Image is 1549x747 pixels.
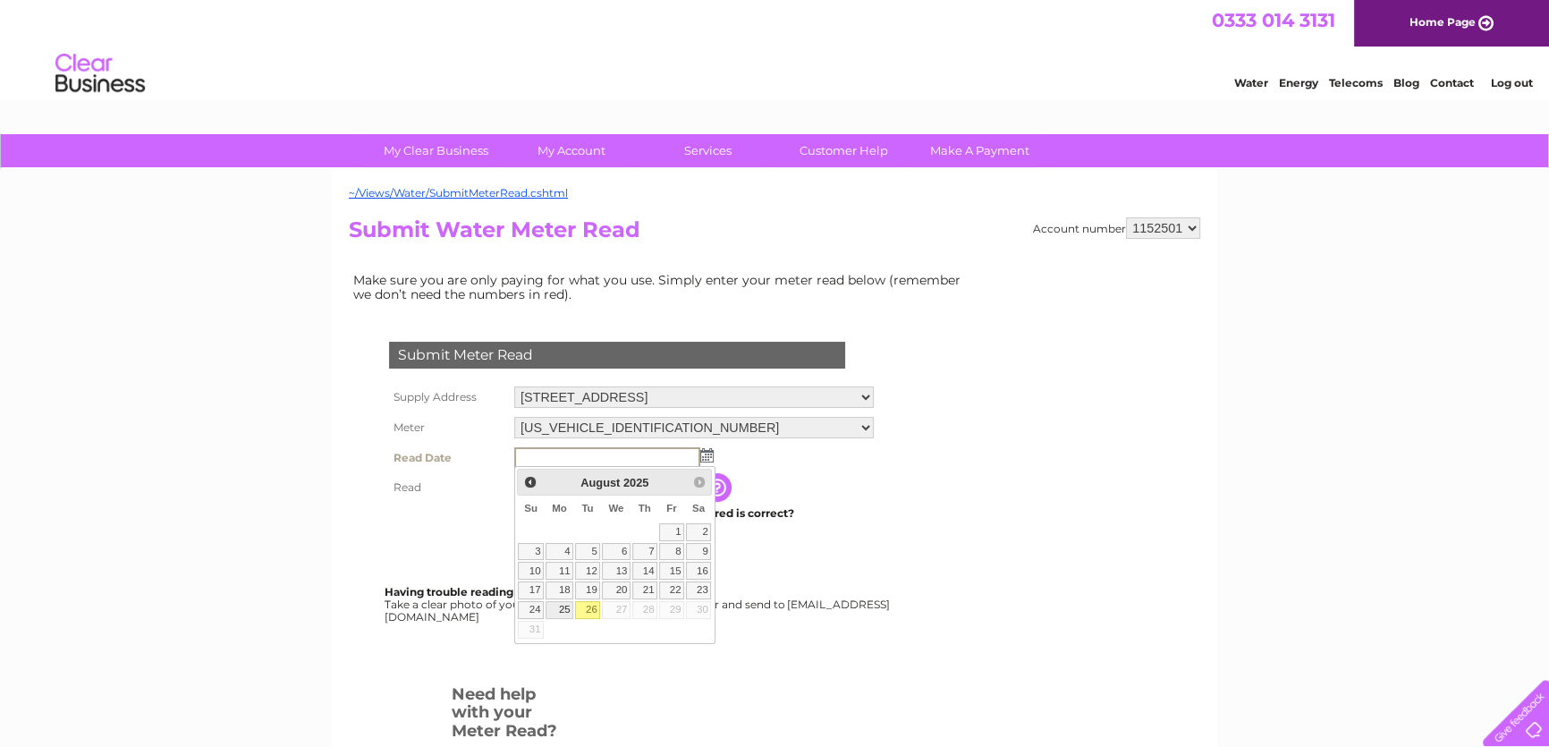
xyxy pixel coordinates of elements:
[498,134,646,167] a: My Account
[686,562,711,580] a: 16
[1329,76,1383,89] a: Telecoms
[546,601,573,619] a: 25
[632,581,657,599] a: 21
[385,473,510,502] th: Read
[686,581,711,599] a: 23
[1033,217,1200,239] div: Account number
[634,134,782,167] a: Services
[666,503,677,514] span: Friday
[385,382,510,412] th: Supply Address
[353,10,1198,87] div: Clear Business is a trading name of Verastar Limited (registered in [GEOGRAPHIC_DATA] No. 3667643...
[510,502,878,525] td: Are you sure the read you have entered is correct?
[546,543,573,561] a: 4
[575,562,600,580] a: 12
[349,217,1200,251] h2: Submit Water Meter Read
[602,581,631,599] a: 20
[385,412,510,443] th: Meter
[546,581,573,599] a: 18
[580,476,620,489] span: August
[1234,76,1268,89] a: Water
[1393,76,1419,89] a: Blog
[55,47,146,101] img: logo.png
[632,562,657,580] a: 14
[362,134,510,167] a: My Clear Business
[349,268,975,306] td: Make sure you are only paying for what you use. Simply enter your meter read below (remember we d...
[524,503,537,514] span: Sunday
[659,562,684,580] a: 15
[575,601,600,619] a: 26
[623,476,648,489] span: 2025
[385,585,585,598] b: Having trouble reading your meter?
[389,342,845,369] div: Submit Meter Read
[575,543,600,561] a: 5
[692,503,705,514] span: Saturday
[518,601,543,619] a: 24
[608,503,623,514] span: Wednesday
[770,134,918,167] a: Customer Help
[686,543,711,561] a: 9
[385,443,510,473] th: Read Date
[552,503,567,514] span: Monday
[523,475,537,489] span: Prev
[1430,76,1474,89] a: Contact
[703,473,735,502] input: Information
[700,448,714,463] img: ...
[385,586,893,623] div: Take a clear photo of your readings, tell us which supply it's for and send to [EMAIL_ADDRESS][DO...
[906,134,1054,167] a: Make A Payment
[518,581,543,599] a: 17
[659,543,684,561] a: 8
[659,581,684,599] a: 22
[575,581,600,599] a: 19
[349,186,568,199] a: ~/Views/Water/SubmitMeterRead.cshtml
[518,562,543,580] a: 10
[546,562,573,580] a: 11
[632,543,657,561] a: 7
[1279,76,1318,89] a: Energy
[518,543,543,561] a: 3
[581,503,593,514] span: Tuesday
[639,503,651,514] span: Thursday
[686,523,711,541] a: 2
[1490,76,1532,89] a: Log out
[602,543,631,561] a: 6
[520,471,540,492] a: Prev
[659,523,684,541] a: 1
[602,562,631,580] a: 13
[1212,9,1335,31] a: 0333 014 3131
